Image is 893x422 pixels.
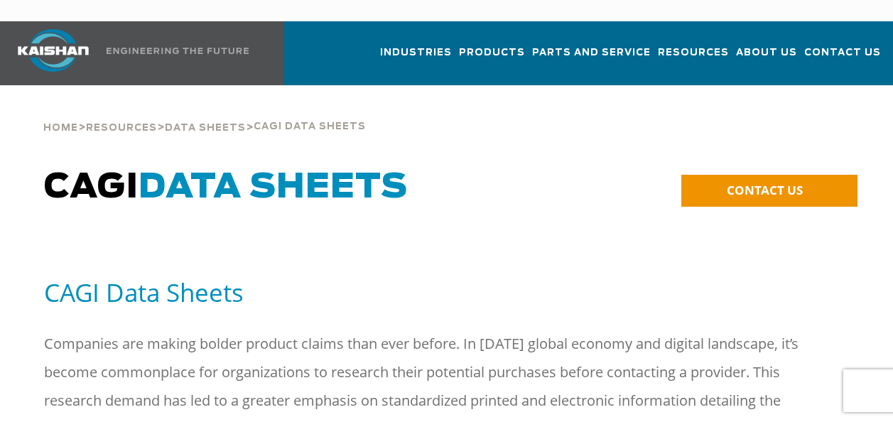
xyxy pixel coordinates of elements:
span: Home [43,124,78,133]
span: CAGI [44,171,408,205]
a: CONTACT US [681,175,857,207]
span: Industries [380,45,452,61]
a: Data Sheets [165,121,246,134]
a: Resources [86,121,157,134]
span: Data Sheets [165,124,246,133]
a: Parts and Service [532,34,651,82]
span: Contact Us [804,45,881,61]
span: Products [459,45,525,61]
div: > > > [43,85,366,139]
span: Resources [86,124,157,133]
a: Contact Us [804,34,881,82]
span: Cagi Data Sheets [254,122,366,131]
span: Data Sheets [139,171,408,205]
span: CONTACT US [727,182,803,198]
span: About Us [736,45,797,61]
a: About Us [736,34,797,82]
a: Industries [380,34,452,82]
h5: CAGI Data Sheets [44,276,848,308]
img: Engineering the future [107,48,249,54]
span: Parts and Service [532,45,651,61]
span: Resources [658,45,729,61]
a: Products [459,34,525,82]
a: Resources [658,34,729,82]
a: Home [43,121,78,134]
